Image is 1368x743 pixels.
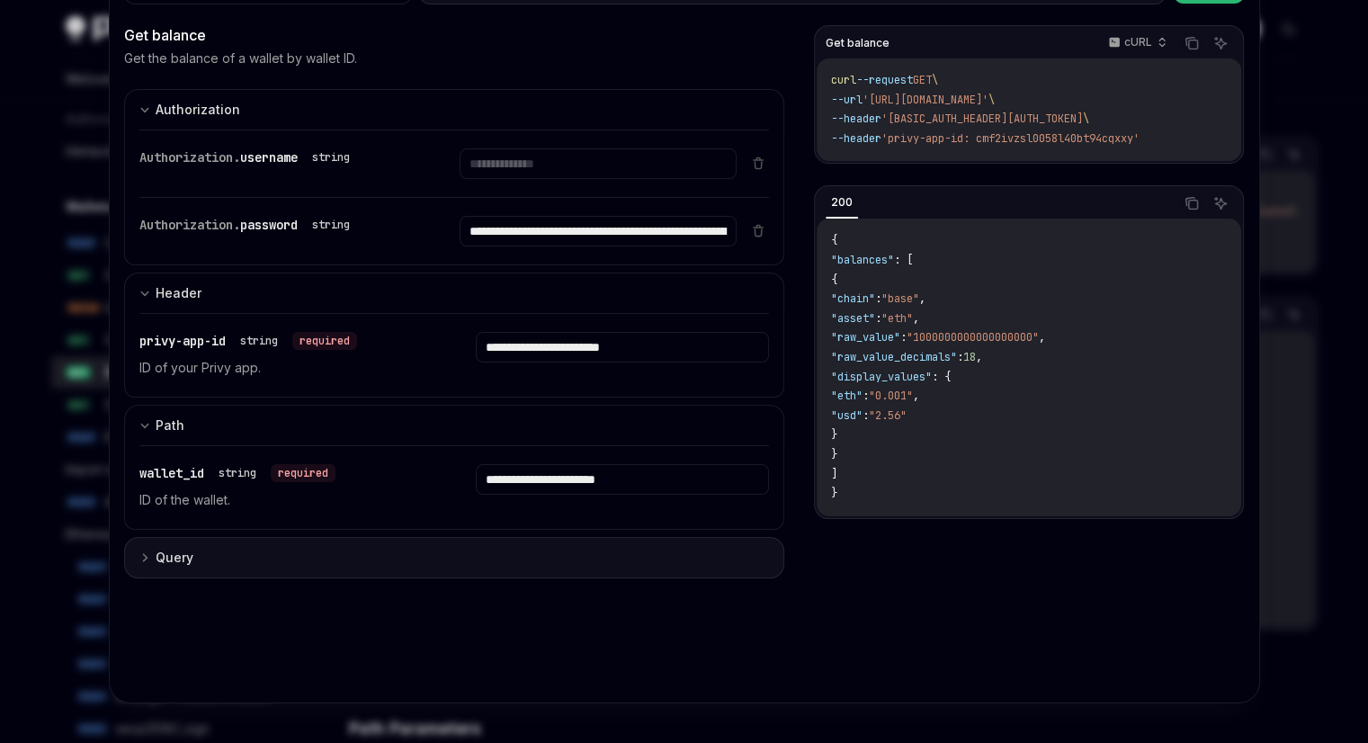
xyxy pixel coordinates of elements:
[1209,31,1232,55] button: Ask AI
[831,467,837,481] span: ]
[863,389,869,403] span: :
[963,350,976,364] span: 18
[907,330,1039,345] span: "1000000000000000000"
[932,73,938,87] span: \
[976,350,982,364] span: ,
[124,89,785,130] button: expand input section
[831,408,863,423] span: "usd"
[831,389,863,403] span: "eth"
[894,253,913,267] span: : [
[1098,28,1175,58] button: cURL
[1124,35,1152,49] p: cURL
[240,334,278,348] div: string
[831,291,875,306] span: "chain"
[124,273,785,313] button: expand input section
[863,408,869,423] span: :
[240,217,298,233] span: password
[139,217,240,233] span: Authorization.
[139,489,433,511] p: ID of the wallet.
[881,112,1083,126] span: '[BASIC_AUTH_HEADER][AUTH_TOKEN]
[124,537,785,578] button: expand input section
[124,405,785,445] button: expand input section
[139,465,204,481] span: wallet_id
[124,49,357,67] p: Get the balance of a wallet by wallet ID.
[826,36,890,50] span: Get balance
[156,282,201,304] div: Header
[139,149,240,166] span: Authorization.
[219,466,256,480] div: string
[831,311,875,326] span: "asset"
[831,253,894,267] span: "balances"
[831,273,837,287] span: {
[1083,112,1089,126] span: \
[831,350,957,364] span: "raw_value_decimals"
[831,131,881,146] span: --header
[1180,31,1203,55] button: Copy the contents from the code block
[831,427,837,442] span: }
[932,370,951,384] span: : {
[1039,330,1045,345] span: ,
[1180,192,1203,215] button: Copy the contents from the code block
[292,332,357,350] div: required
[139,333,226,349] span: privy-app-id
[831,112,881,126] span: --header
[831,93,863,107] span: --url
[271,464,335,482] div: required
[831,370,932,384] span: "display_values"
[139,216,357,234] div: Authorization.password
[156,99,240,121] div: Authorization
[881,291,919,306] span: "base"
[826,192,858,213] div: 200
[900,330,907,345] span: :
[913,73,932,87] span: GET
[156,415,184,436] div: Path
[124,24,785,46] div: Get balance
[831,233,837,247] span: {
[1209,192,1232,215] button: Ask AI
[881,311,913,326] span: "eth"
[863,93,988,107] span: '[URL][DOMAIN_NAME]'
[856,73,913,87] span: --request
[919,291,925,306] span: ,
[869,389,913,403] span: "0.001"
[831,447,837,461] span: }
[881,131,1140,146] span: 'privy-app-id: cmf2ivzsl0058l40bt94cqxxy'
[156,547,193,568] div: Query
[312,150,350,165] div: string
[831,486,837,500] span: }
[957,350,963,364] span: :
[831,73,856,87] span: curl
[875,291,881,306] span: :
[913,311,919,326] span: ,
[240,149,298,166] span: username
[139,357,433,379] p: ID of your Privy app.
[139,464,335,482] div: wallet_id
[312,218,350,232] div: string
[875,311,881,326] span: :
[988,93,995,107] span: \
[831,330,900,345] span: "raw_value"
[869,408,907,423] span: "2.56"
[139,332,357,350] div: privy-app-id
[139,148,357,166] div: Authorization.username
[913,389,919,403] span: ,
